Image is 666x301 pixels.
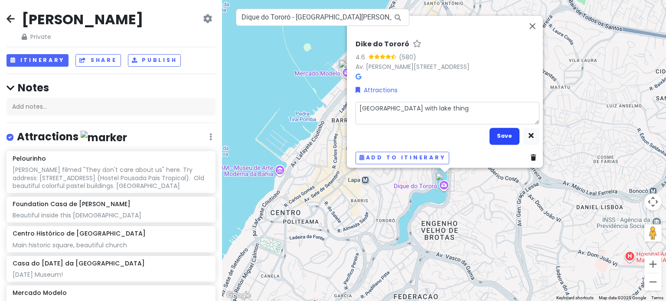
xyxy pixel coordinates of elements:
[13,211,209,219] div: Beautiful inside this [DEMOGRAPHIC_DATA]
[13,200,131,208] h6: Foundation Casa de [PERSON_NAME]
[356,85,398,95] a: Attractions
[22,10,143,29] h2: [PERSON_NAME]
[522,16,543,36] button: Close
[224,290,253,301] img: Google
[356,74,361,80] i: Google Maps
[556,295,594,301] button: Keyboard shortcuts
[413,40,421,49] a: Star place
[356,62,470,71] a: Av. [PERSON_NAME][STREET_ADDRESS]
[7,98,215,116] div: Add notes...
[356,152,449,164] button: Add to itinerary
[356,102,539,124] textarea: [GEOGRAPHIC_DATA] with lake thing
[644,224,662,242] button: Drag Pegman onto the map to open Street View
[7,54,69,67] button: Itinerary
[224,290,253,301] a: Open this area in Google Maps (opens a new window)
[13,155,46,162] h6: Pelourinho
[399,52,416,62] div: (580)
[599,295,646,300] span: Map data ©2025 Google
[531,153,539,162] a: Delete place
[644,273,662,291] button: Zoom out
[644,193,662,210] button: Map camera controls
[81,131,127,144] img: marker
[13,289,67,297] h6: Mercado Modelo
[75,54,121,67] button: Share
[432,169,458,195] div: Dike do Tororó
[356,40,409,49] h6: Dike do Tororó
[17,130,127,144] h4: Attractions
[13,259,145,267] h6: Casa do [DATE] da [GEOGRAPHIC_DATA]
[236,9,409,26] input: Search a place
[490,128,519,145] button: Save
[13,166,209,190] div: [PERSON_NAME] filmed "They don't care about us" here. Try address: [STREET_ADDRESS] (Hostel Pousa...
[335,56,361,82] div: Mercado Modelo
[7,81,215,94] h4: Notes
[13,271,209,278] div: [DATE] Museum!
[651,295,663,300] a: Terms (opens in new tab)
[344,71,370,97] div: Elevador Lacerda
[22,32,143,42] span: Private
[13,230,146,237] h6: Centro Histórico de [GEOGRAPHIC_DATA]
[356,52,369,62] div: 4.6
[13,241,209,249] div: Main historic square, beautiful church
[128,54,181,67] button: Publish
[644,256,662,273] button: Zoom in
